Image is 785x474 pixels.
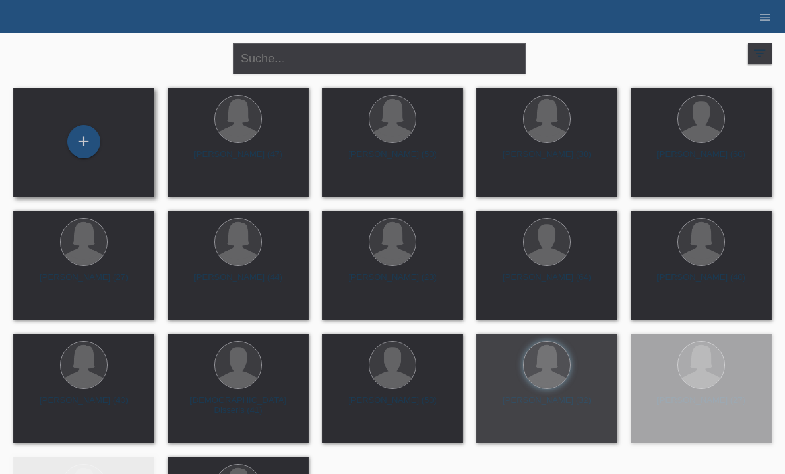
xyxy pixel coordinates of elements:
i: filter_list [752,46,767,60]
div: [PERSON_NAME] (27) [641,395,761,416]
input: Suche... [233,43,526,74]
div: [PERSON_NAME] (40) [641,272,761,293]
div: [PERSON_NAME] (44) [178,272,298,293]
div: [PERSON_NAME] (50) [333,395,452,416]
i: menu [758,11,772,24]
div: [PERSON_NAME] (27) [24,272,144,293]
div: [PERSON_NAME] (64) [487,272,607,293]
div: [DEMOGRAPHIC_DATA] Disseris (41) [178,395,298,416]
div: Kund*in hinzufügen [68,130,100,153]
div: [PERSON_NAME] (23) [333,272,452,293]
a: menu [752,13,778,21]
div: [PERSON_NAME] (47) [178,149,298,170]
div: [PERSON_NAME] (60) [641,149,761,170]
div: [PERSON_NAME] (43) [24,395,144,416]
div: [PERSON_NAME] (30) [487,149,607,170]
div: [PERSON_NAME] (32) [487,395,607,416]
div: [PERSON_NAME] (50) [333,149,452,170]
